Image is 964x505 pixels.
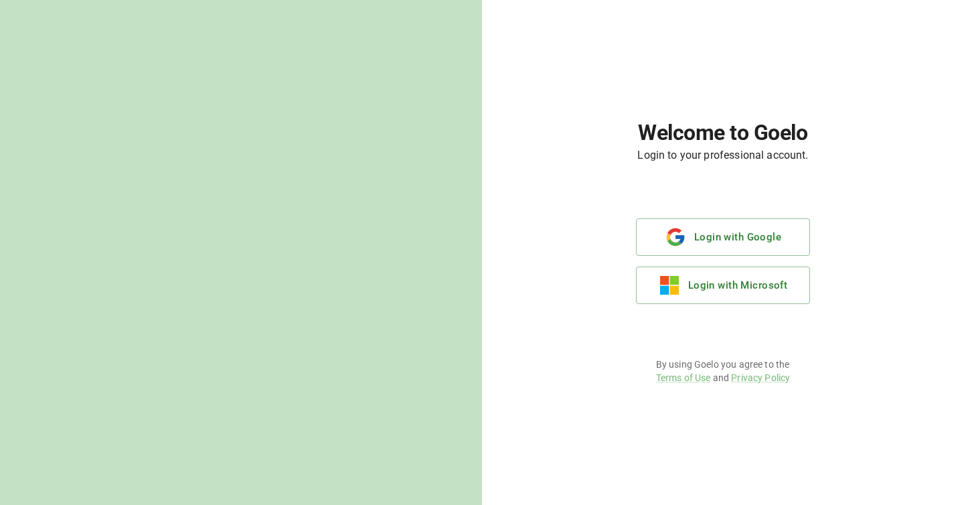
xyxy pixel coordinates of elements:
h1: Welcome to Goelo [638,121,807,145]
a: Terms of Use [656,372,711,383]
img: google.b40778ce9db962e9de29649090e3d307.svg [665,228,686,246]
button: Login with Microsoft [636,267,810,304]
a: Privacy Policy [731,372,790,383]
h6: Login to your professional account. [637,146,808,165]
p: By using Goelo you agree to the and [656,358,791,384]
img: microsoft.e116a418f9c5f551889532b8c5095213.svg [660,276,679,295]
button: Login with Google [636,218,810,256]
